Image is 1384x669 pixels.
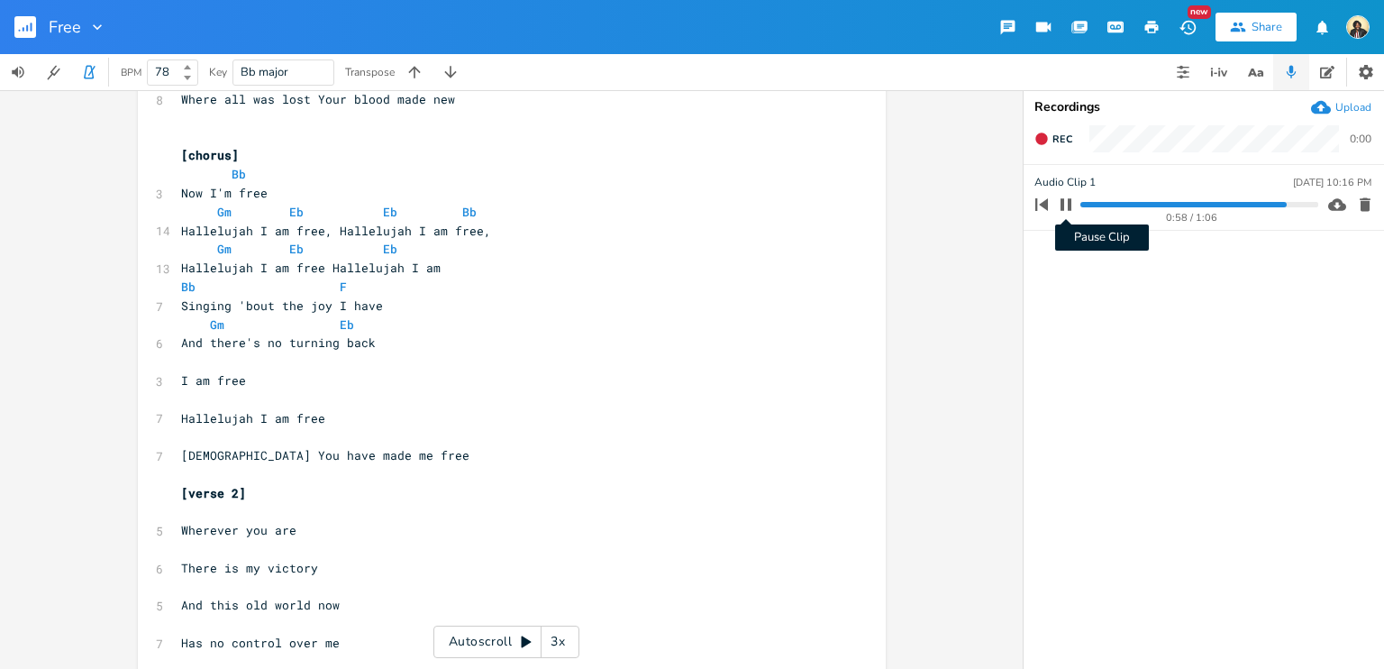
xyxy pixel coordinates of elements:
button: Upload [1311,97,1371,117]
span: Bb major [241,64,288,80]
div: Autoscroll [433,626,579,658]
div: Recordings [1034,101,1373,114]
div: 0:58 / 1:06 [1066,213,1318,223]
span: I am free [181,372,246,389]
span: Eb [289,241,304,257]
span: Wherever you are [181,522,296,538]
button: Rec [1027,124,1079,153]
span: Bb [181,279,196,295]
span: [verse 2] [181,485,246,501]
span: Has no control over me [181,635,340,651]
div: BPM [121,68,141,78]
span: Eb [383,204,397,220]
button: New [1170,11,1206,43]
img: Sandy Amoakohene [1346,15,1370,39]
span: Eb [289,204,304,220]
span: And this old world now [181,597,340,613]
span: Where all was lost Your blood made new [181,91,455,107]
div: New [1188,5,1211,19]
span: There is my victory [181,560,318,576]
span: F [340,279,347,295]
span: Hallelujah I am free Hallelujah I am [181,260,441,276]
span: [DEMOGRAPHIC_DATA] You have made me free [181,447,469,463]
span: Eb [340,316,354,333]
span: Hallelujah I am free [181,410,325,426]
button: Share [1216,13,1297,41]
span: [chorus] [181,147,239,163]
span: Audio Clip 1 [1034,174,1096,191]
span: Bb [232,166,246,182]
span: Bb [462,204,477,220]
button: Pause Clip [1054,190,1078,219]
span: Gm [210,316,224,333]
div: [DATE] 10:16 PM [1293,178,1371,188]
div: 3x [542,626,574,658]
span: Eb [383,241,397,257]
div: 0:00 [1350,133,1371,144]
span: Free [49,19,81,35]
div: Share [1252,19,1282,35]
span: Gm [217,204,232,220]
div: Transpose [345,67,395,78]
span: Now I'm free [181,185,268,201]
span: Gm [217,241,232,257]
div: Key [209,67,227,78]
span: And there's no turning back [181,334,376,351]
span: Singing 'bout the joy I have [181,298,383,314]
div: Upload [1335,100,1371,115]
span: Hallelujah I am free, Hallelujah I am free, [181,223,491,239]
span: Rec [1052,133,1072,146]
